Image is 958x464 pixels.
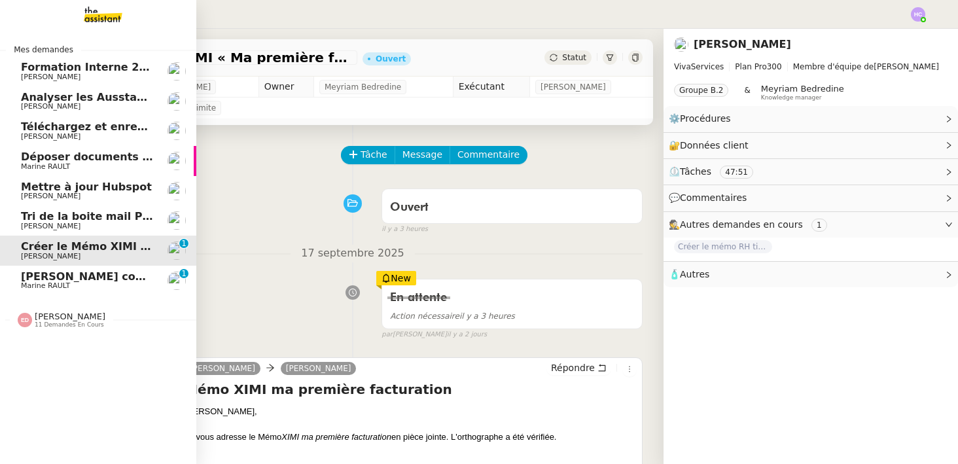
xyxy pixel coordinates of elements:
app-user-label: Knowledge manager [761,84,844,101]
span: [PERSON_NAME] [21,192,80,200]
span: 11 demandes en cours [35,321,104,329]
button: Commentaire [450,146,527,164]
span: [PERSON_NAME] [21,132,80,141]
small: [PERSON_NAME] [381,329,487,340]
span: Procédures [680,113,731,124]
p: 1 [181,239,186,251]
span: Formation Interne 2 - [PERSON_NAME] [21,61,248,73]
span: Créer le Mémo XIMI « Ma première facturation » [68,51,352,64]
span: Autres [680,269,709,279]
nz-tag: 47:51 [720,166,753,179]
img: users%2Fa6PbEmLwvGXylUqKytRPpDpAx153%2Favatar%2Ffanny.png [168,92,186,111]
span: [PERSON_NAME] [674,60,948,73]
div: ⚙️Procédures [664,106,958,132]
span: Créer le Mémo XIMI « Ma première facturation » [21,240,306,253]
img: svg [18,313,32,327]
span: ⚙️ [669,111,737,126]
div: Ouvert [376,55,406,63]
img: users%2FTDxDvmCjFdN3QFePFNGdQUcJcQk1%2Favatar%2F0cfb3a67-8790-4592-a9ec-92226c678442 [168,211,186,230]
span: Message [402,147,442,162]
span: Déposer documents sur espace OPCO [21,151,243,163]
span: Meyriam Bedredine [325,80,401,94]
td: Exécutant [453,77,529,98]
img: users%2Fa6PbEmLwvGXylUqKytRPpDpAx153%2Favatar%2Ffanny.png [168,122,186,140]
span: & [744,84,750,101]
span: Créer le mémo RH tickets restaurant [674,240,772,253]
a: [PERSON_NAME] [694,38,791,50]
span: Statut [562,53,586,62]
img: svg [911,7,925,22]
span: Marine RAULT [21,281,70,290]
span: ⏲️ [669,166,764,177]
span: Téléchargez et enregistrez les documents sur Brokin [21,120,332,133]
nz-badge-sup: 1 [179,239,188,248]
div: 🔐Données client [664,133,958,158]
span: 🧴 [669,269,709,279]
span: [PERSON_NAME] [21,73,80,81]
h4: Mémo XIMI ma première facturation [185,380,637,399]
em: XIMI ma première facturation [281,432,391,442]
img: users%2Fa6PbEmLwvGXylUqKytRPpDpAx153%2Favatar%2Ffanny.png [168,62,186,80]
a: [PERSON_NAME] [281,363,357,374]
span: Commentaire [457,147,520,162]
img: users%2FIoBAolhPL9cNaVKpLOfSBrcGcwi2%2Favatar%2F50a6465f-3fe2-4509-b080-1d8d3f65d641 [168,241,186,260]
span: 🔐 [669,138,754,153]
span: Répondre [551,361,595,374]
p: 1 [181,269,186,281]
span: Meyriam Bedredine [761,84,844,94]
nz-badge-sup: 1 [179,269,188,278]
div: 🕵️Autres demandes en cours 1 [664,212,958,238]
span: Mettre à jour Hubspot [21,181,152,193]
div: [PERSON_NAME], [185,405,637,418]
span: Ouvert [390,202,429,213]
img: users%2FIoBAolhPL9cNaVKpLOfSBrcGcwi2%2Favatar%2F50a6465f-3fe2-4509-b080-1d8d3f65d641 [674,37,688,52]
span: Autres demandes en cours [680,219,803,230]
span: 300 [767,62,782,71]
td: Owner [258,77,313,98]
span: Analyser les Ausstandsmeldungen [21,91,224,103]
span: Tâches [680,166,711,177]
span: 🕵️ [669,219,832,230]
span: Membre d'équipe de [793,62,874,71]
span: Tâche [361,147,387,162]
span: Commentaires [680,192,747,203]
div: New [376,271,416,285]
nz-tag: Groupe B.2 [674,84,728,97]
span: Tri de la boite mail PERSO - [DATE] [21,210,226,223]
span: Knowledge manager [761,94,822,101]
img: users%2Fa6PbEmLwvGXylUqKytRPpDpAx153%2Favatar%2Ffanny.png [168,182,186,200]
div: ⏲️Tâches 47:51 [664,159,958,185]
span: [PERSON_NAME] [21,222,80,230]
span: VivaServices [674,62,724,71]
button: Répondre [546,361,611,375]
span: [PERSON_NAME] [35,312,105,321]
span: 17 septembre 2025 [291,245,415,262]
div: 🧴Autres [664,262,958,287]
span: [PERSON_NAME] [21,102,80,111]
button: Tâche [341,146,395,164]
span: Marine RAULT [21,162,70,171]
span: Données client [680,140,749,151]
span: Action nécessaire [390,312,459,321]
span: Plan Pro [735,62,766,71]
div: Je vous adresse le Mémo en pièce jointe. L'orthographe a été vérifiée. [185,431,637,444]
img: users%2Fo4K84Ijfr6OOM0fa5Hz4riIOf4g2%2Favatar%2FChatGPT%20Image%201%20aou%CC%82t%202025%2C%2010_2... [168,152,186,170]
button: Message [395,146,450,164]
span: En attente [390,292,447,304]
span: il y a 3 heures [381,224,428,235]
span: 💬 [669,192,753,203]
nz-tag: 1 [811,219,827,232]
span: [PERSON_NAME] [21,252,80,260]
span: Mes demandes [6,43,81,56]
span: il y a 2 jours [447,329,487,340]
span: par [381,329,393,340]
div: 💬Commentaires [664,185,958,211]
span: il y a 3 heures [390,312,515,321]
img: users%2Fo4K84Ijfr6OOM0fa5Hz4riIOf4g2%2Favatar%2FChatGPT%20Image%201%20aou%CC%82t%202025%2C%2010_2... [168,272,186,290]
span: [PERSON_NAME] [190,364,255,373]
span: [PERSON_NAME] [541,80,606,94]
span: [PERSON_NAME] contrat d'archi sur site de l'ordre [21,270,318,283]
